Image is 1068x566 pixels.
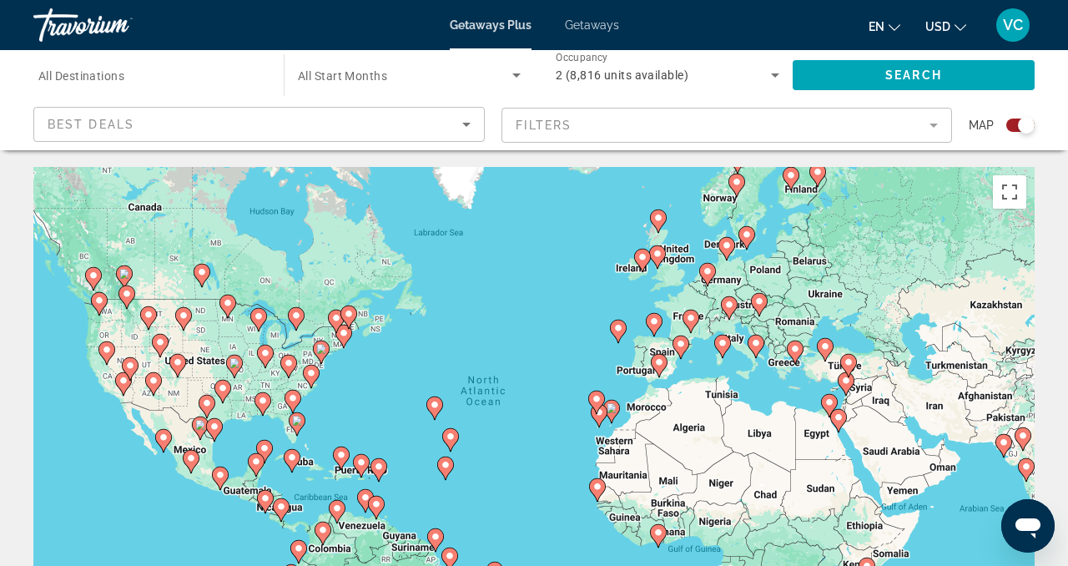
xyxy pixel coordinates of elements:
[885,68,942,82] span: Search
[556,52,608,63] span: Occupancy
[298,69,387,83] span: All Start Months
[48,114,471,134] mat-select: Sort by
[450,18,531,32] a: Getaways Plus
[33,3,200,47] a: Travorium
[869,14,900,38] button: Change language
[48,118,134,131] span: Best Deals
[991,8,1035,43] button: User Menu
[556,68,688,82] span: 2 (8,816 units available)
[925,14,966,38] button: Change currency
[1001,499,1055,553] iframe: Button to launch messaging window
[969,114,994,137] span: Map
[925,20,950,33] span: USD
[501,107,953,144] button: Filter
[1003,17,1023,33] span: VC
[993,175,1026,209] button: Toggle fullscreen view
[793,60,1035,90] button: Search
[869,20,884,33] span: en
[565,18,619,32] a: Getaways
[38,69,124,83] span: All Destinations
